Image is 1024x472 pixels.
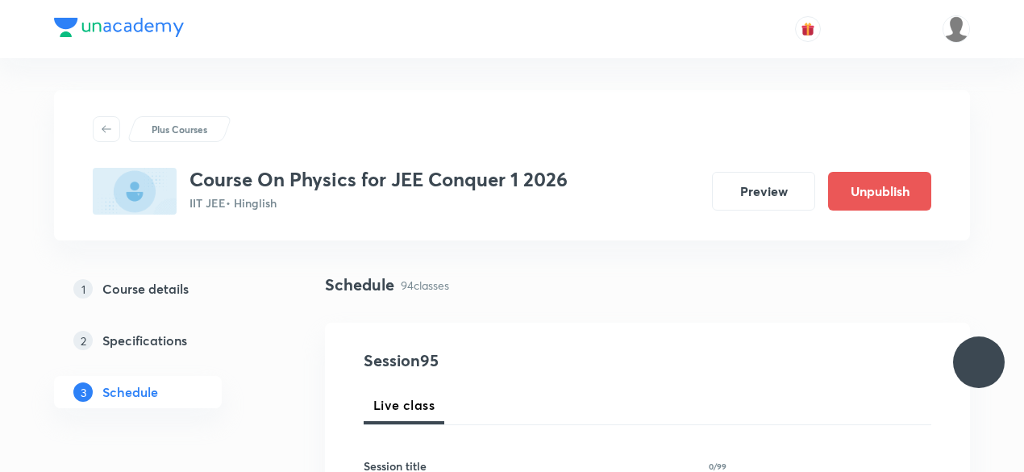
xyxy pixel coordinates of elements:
span: Live class [373,395,435,415]
p: 1 [73,279,93,299]
p: 0/99 [709,462,726,470]
button: Preview [712,172,815,211]
button: avatar [795,16,821,42]
h5: Specifications [102,331,187,350]
img: Arpita [943,15,970,43]
img: avatar [801,22,815,36]
a: 2Specifications [54,324,273,357]
h3: Course On Physics for JEE Conquer 1 2026 [189,168,568,191]
button: Unpublish [828,172,931,211]
img: Company Logo [54,18,184,37]
h5: Course details [102,279,189,299]
p: IIT JEE • Hinglish [189,194,568,211]
a: 1Course details [54,273,273,305]
img: F9C957F9-D657-4579-BD48-5F024C6BD404_plus.png [93,168,177,215]
p: Plus Courses [152,122,207,136]
p: 2 [73,331,93,350]
img: ttu [969,353,989,372]
h4: Session 95 [364,349,658,373]
p: 94 classes [401,277,449,294]
a: Company Logo [54,18,184,41]
p: 3 [73,382,93,402]
h5: Schedule [102,382,158,402]
h4: Schedule [325,273,394,297]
